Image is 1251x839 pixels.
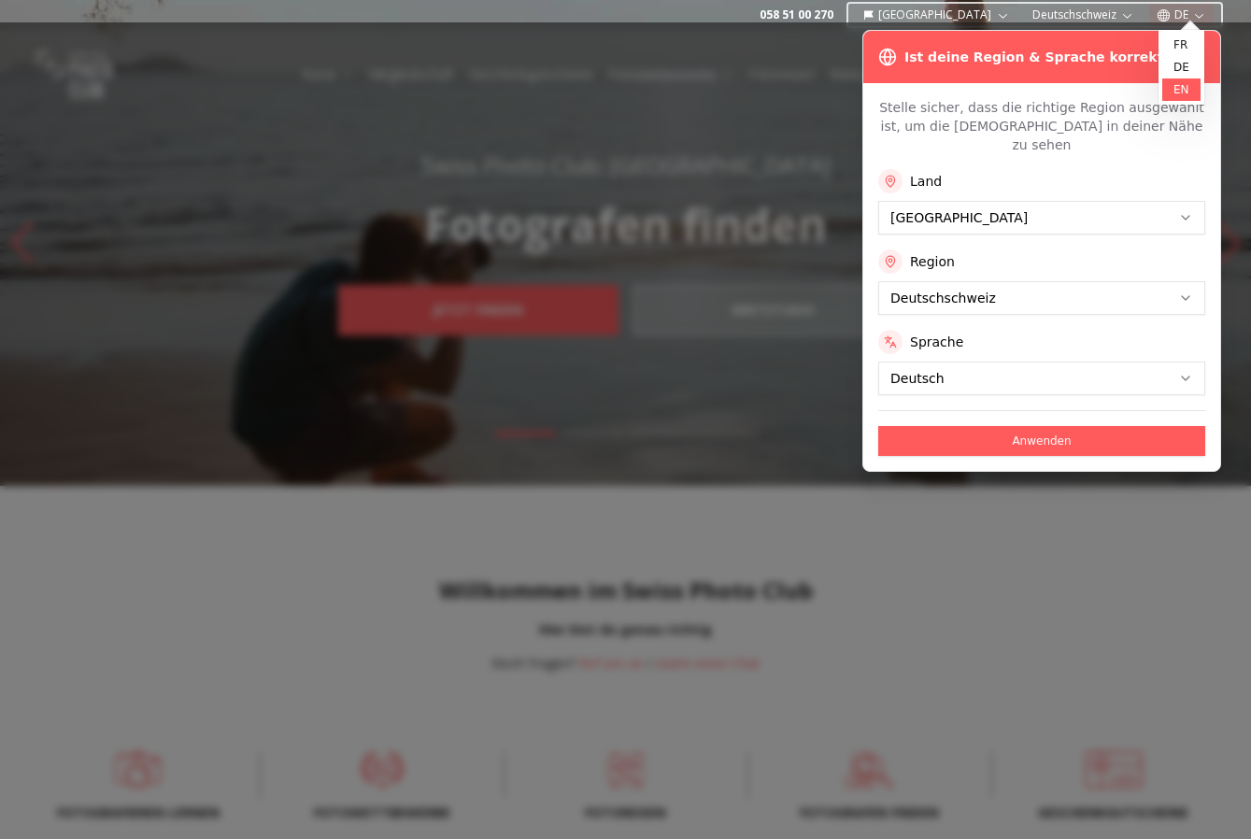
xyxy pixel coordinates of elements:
button: DE [1149,4,1214,26]
a: de [1162,56,1201,78]
div: DE [1159,30,1204,105]
a: 058 51 00 270 [760,7,833,22]
h3: Ist deine Region & Sprache korrekt? [904,48,1171,66]
button: Deutschschweiz [1025,4,1142,26]
label: Land [910,172,942,191]
button: Anwenden [878,426,1205,456]
label: Sprache [910,333,963,351]
a: en [1162,78,1201,101]
p: Stelle sicher, dass die richtige Region ausgewählt ist, um die [DEMOGRAPHIC_DATA] in deiner Nähe ... [878,98,1205,154]
a: fr [1162,34,1201,56]
button: [GEOGRAPHIC_DATA] [856,4,1017,26]
label: Region [910,252,955,271]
